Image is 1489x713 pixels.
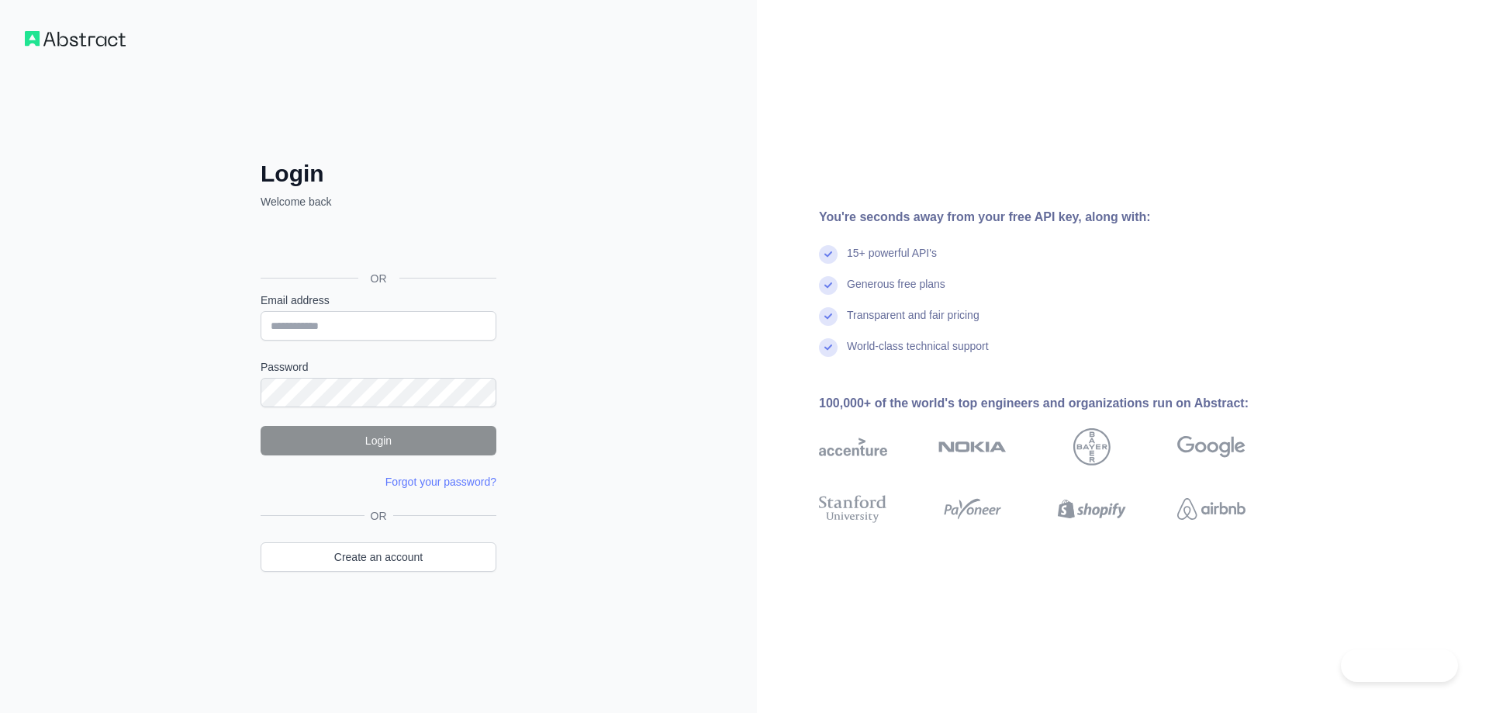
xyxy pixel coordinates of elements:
[1177,428,1245,466] img: google
[261,426,496,455] button: Login
[261,542,496,572] a: Create an account
[819,492,887,526] img: stanford university
[819,394,1295,413] div: 100,000+ of the world's top engineers and organizations run on Abstract:
[819,208,1295,227] div: You're seconds away from your free API key, along with:
[819,428,887,466] img: accenture
[261,292,496,308] label: Email address
[819,276,838,295] img: check mark
[819,245,838,264] img: check mark
[847,307,979,338] div: Transparent and fair pricing
[253,227,501,261] iframe: Sign in with Google Button
[847,245,937,276] div: 15+ powerful API's
[819,307,838,326] img: check mark
[847,276,945,307] div: Generous free plans
[364,508,393,524] span: OR
[819,338,838,357] img: check mark
[261,359,496,375] label: Password
[938,428,1007,466] img: nokia
[847,338,989,369] div: World-class technical support
[938,492,1007,526] img: payoneer
[385,476,496,488] a: Forgot your password?
[261,160,496,188] h2: Login
[1073,428,1111,466] img: bayer
[1177,492,1245,526] img: airbnb
[261,194,496,209] p: Welcome back
[1058,492,1126,526] img: shopify
[25,31,126,47] img: Workflow
[358,271,399,286] span: OR
[1341,649,1458,682] iframe: Toggle Customer Support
